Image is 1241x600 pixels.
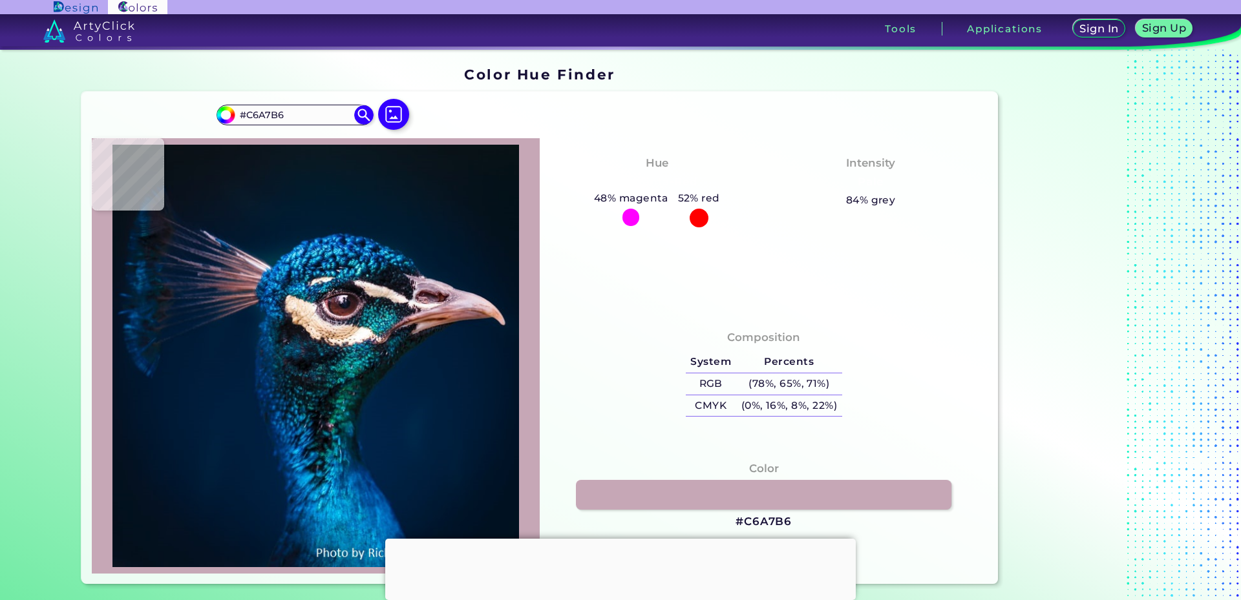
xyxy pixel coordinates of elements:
[686,395,736,417] h5: CMYK
[464,65,615,84] h1: Color Hue Finder
[235,107,355,124] input: type color..
[673,190,725,207] h5: 52% red
[846,192,896,209] h5: 84% grey
[749,459,779,478] h4: Color
[686,351,736,373] h5: System
[1003,61,1165,589] iframe: Advertisement
[1138,21,1189,37] a: Sign Up
[43,19,134,43] img: logo_artyclick_colors_white.svg
[1144,23,1184,33] h5: Sign Up
[611,174,703,190] h3: Magenta-Red
[646,154,668,172] h4: Hue
[736,395,842,417] h5: (0%, 16%, 8%, 22%)
[736,373,842,395] h5: (78%, 65%, 71%)
[354,105,374,125] img: icon search
[1075,21,1123,37] a: Sign In
[378,99,409,130] img: icon picture
[385,539,856,597] iframe: Advertisement
[852,174,889,190] h3: Pale
[736,351,842,373] h5: Percents
[967,24,1043,34] h3: Applications
[727,328,800,347] h4: Composition
[589,190,673,207] h5: 48% magenta
[1081,24,1117,34] h5: Sign In
[54,1,97,14] img: ArtyClick Design logo
[846,154,895,172] h4: Intensity
[686,373,736,395] h5: RGB
[885,24,917,34] h3: Tools
[736,514,792,530] h3: #C6A7B6
[98,145,533,567] img: img_pavlin.jpg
